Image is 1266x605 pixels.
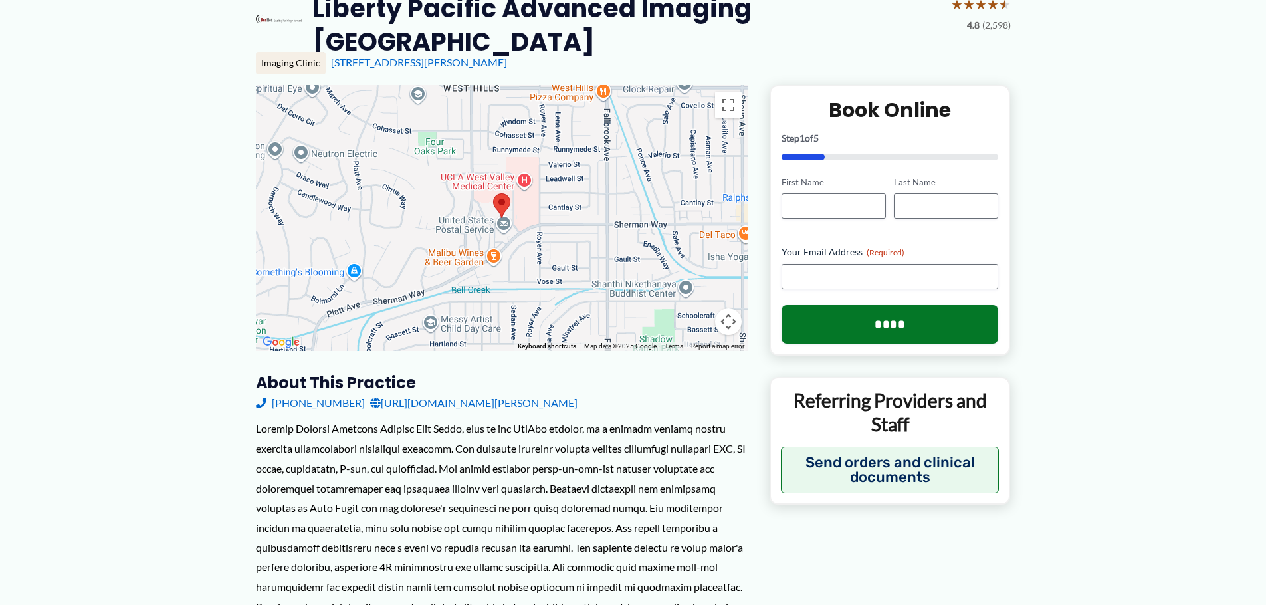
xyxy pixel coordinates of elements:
[982,17,1011,34] span: (2,598)
[782,97,999,123] h2: Book Online
[691,342,744,350] a: Report a map error
[894,176,998,189] label: Last Name
[813,132,819,144] span: 5
[867,247,904,257] span: (Required)
[370,393,578,413] a: [URL][DOMAIN_NAME][PERSON_NAME]
[799,132,805,144] span: 1
[256,393,365,413] a: [PHONE_NUMBER]
[782,134,999,143] p: Step of
[518,342,576,351] button: Keyboard shortcuts
[665,342,683,350] a: Terms (opens in new tab)
[584,342,657,350] span: Map data ©2025 Google
[781,447,1000,493] button: Send orders and clinical documents
[782,176,886,189] label: First Name
[715,92,742,118] button: Toggle fullscreen view
[782,245,999,259] label: Your Email Address
[331,56,507,68] a: [STREET_ADDRESS][PERSON_NAME]
[967,17,980,34] span: 4.8
[781,388,1000,437] p: Referring Providers and Staff
[256,52,326,74] div: Imaging Clinic
[259,334,303,351] img: Google
[715,308,742,335] button: Map camera controls
[256,372,748,393] h3: About this practice
[259,334,303,351] a: Open this area in Google Maps (opens a new window)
